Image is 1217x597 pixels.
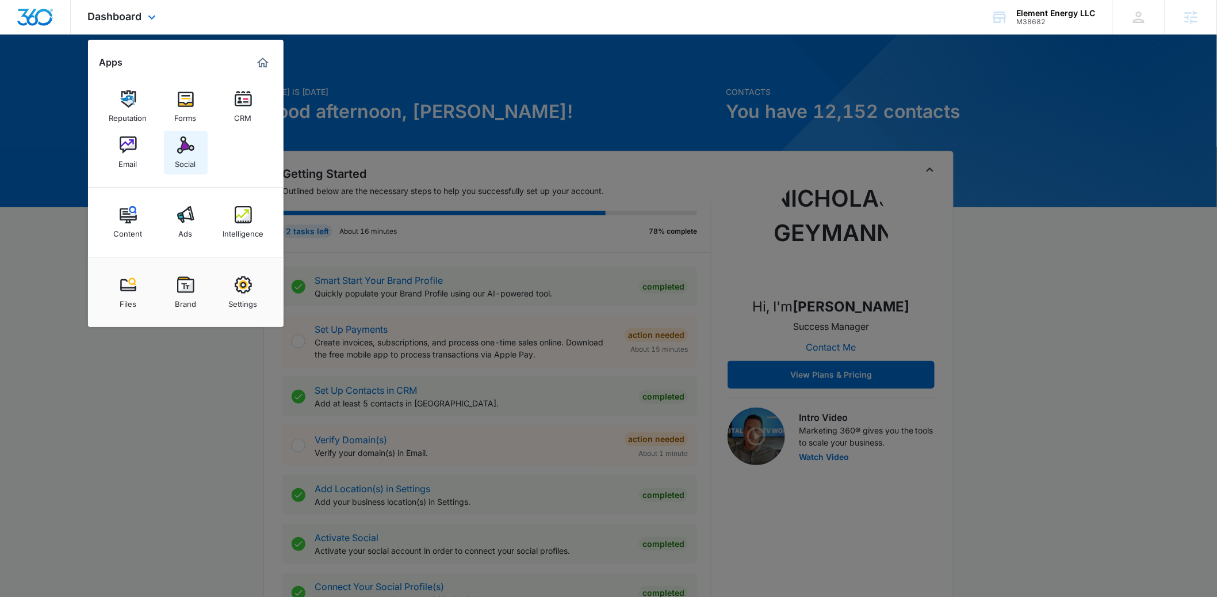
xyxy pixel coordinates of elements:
[99,57,123,68] h2: Apps
[221,271,265,314] a: Settings
[229,294,258,309] div: Settings
[175,294,196,309] div: Brand
[254,54,272,72] a: Marketing 360® Dashboard
[88,10,142,22] span: Dashboard
[120,294,136,309] div: Files
[109,108,147,123] div: Reputation
[221,200,265,244] a: Intelligence
[114,223,143,238] div: Content
[106,131,150,174] a: Email
[1017,9,1096,18] div: account name
[235,108,252,123] div: CRM
[106,271,150,314] a: Files
[1017,18,1096,26] div: account id
[179,223,193,238] div: Ads
[221,85,265,128] a: CRM
[175,154,196,169] div: Social
[164,85,208,128] a: Forms
[164,271,208,314] a: Brand
[223,223,263,238] div: Intelligence
[164,200,208,244] a: Ads
[106,200,150,244] a: Content
[119,154,137,169] div: Email
[175,108,197,123] div: Forms
[106,85,150,128] a: Reputation
[164,131,208,174] a: Social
